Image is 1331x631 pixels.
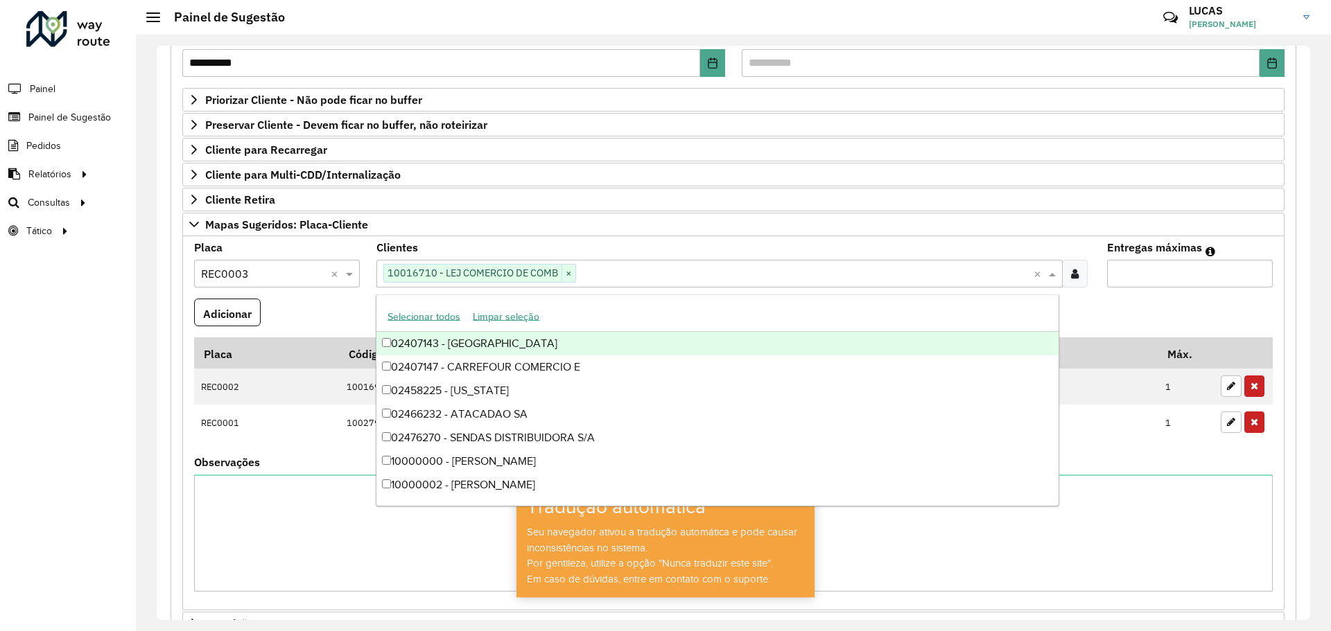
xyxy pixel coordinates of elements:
[182,138,1285,161] a: Cliente para Recarregar
[205,193,275,206] font: Cliente Retira
[182,88,1285,112] a: Priorizar Cliente - Não pode ficar no buffer
[1206,246,1215,257] em: Máximo de clientes que serão colocados na mesma rota com os clientes informados
[562,265,575,282] span: ×
[28,197,70,208] font: Consultas
[26,141,61,151] font: Pedidos
[201,417,239,429] font: REC0001
[194,299,261,327] button: Adicionar
[376,355,1058,379] div: 02407147 - CARREFOUR COMERCIO E
[347,381,391,393] font: 10016993
[204,347,232,361] font: Placa
[28,169,71,179] font: Relatórios
[376,379,1058,402] div: 02458225 - [US_STATE]
[473,311,539,322] font: Limpar seleção
[1165,417,1171,429] font: 1
[26,226,52,236] font: Tático
[527,574,770,585] font: Em caso de dúvidas, entre em contato com o suporte.
[205,616,302,630] font: Restrições FF: ACT
[376,473,1058,497] div: 10000002 - [PERSON_NAME]
[182,188,1285,211] a: Cliente Retira
[205,143,327,157] font: Cliente para Recarregar
[194,455,260,469] font: Observações
[1167,347,1192,361] font: Máx.
[376,294,1059,506] ng-dropdown-panel: Lista de opções
[201,381,239,393] font: REC0002
[174,9,285,25] font: Painel de Sugestão
[1156,3,1185,33] a: Contato Rápido
[205,168,401,181] font: Cliente para Multi-CDD/Internalização
[1107,240,1202,254] font: Entregas máximas
[331,265,342,282] span: Clear all
[182,113,1285,136] a: Preservar Cliente - Devem ficar no buffer, não roteirizar
[388,311,460,322] font: Selecionar todos
[1034,265,1045,282] span: Clear all
[182,213,1285,236] a: Mapas Sugeridos: Placa-Cliente
[1165,381,1171,393] font: 1
[376,402,1058,426] div: 02466232 - ATACADAO SA
[376,332,1058,355] div: 02407143 - [GEOGRAPHIC_DATA]
[205,93,422,107] font: Priorizar Cliente - Não pode ficar no buffer
[28,112,111,123] font: Painel de Sugestão
[1189,3,1223,17] font: LUCAS
[376,426,1058,450] div: 02476270 - SENDAS DISTRIBUIDORA S/A
[467,305,546,328] button: Limpar seleção
[182,236,1285,610] div: Mapas Sugeridos: Placa-Cliente
[203,306,252,320] font: Adicionar
[527,526,797,553] font: Seu navegador ativou a tradução automática e pode causar inconsistências no sistema.
[194,240,223,254] font: Placa
[376,240,418,254] font: Clientes
[527,497,706,518] font: Tradução automática
[205,118,487,132] font: Preservar Cliente - Devem ficar no buffer, não roteirizar
[205,217,368,231] font: Mapas Sugeridos: Placa-Cliente
[381,305,467,328] button: Selecionar todos
[1260,49,1285,77] button: Escolha a data
[349,347,423,361] font: Código Cliente
[347,417,391,429] font: 10027996
[376,497,1058,520] div: 10000005 - BAR [PERSON_NAME] 90
[182,163,1285,186] a: Cliente para Multi-CDD/Internalização
[30,84,55,94] font: Painel
[700,49,725,77] button: Escolha a data
[384,265,562,281] span: 10016710 - LEJ COMERCIO DE COMB
[527,558,773,569] font: Por gentileza, utilize a opção "Nunca traduzir este site".
[376,450,1058,473] div: 10000000 - [PERSON_NAME]
[1189,19,1256,29] font: [PERSON_NAME]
